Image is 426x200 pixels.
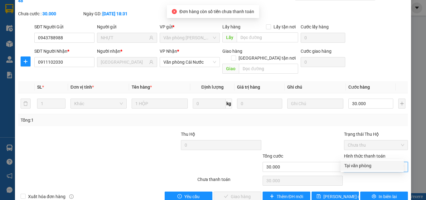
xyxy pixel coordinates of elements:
span: plus [21,59,30,64]
label: Cước giao hàng [301,49,332,54]
span: Tên hàng [132,85,152,90]
span: [PERSON_NAME] chuyển hoàn [323,193,383,200]
div: Tổng: 1 [21,117,165,124]
span: Xuất hóa đơn hàng [26,193,68,200]
span: Tổng cước [263,154,283,159]
span: Yêu cầu [184,193,200,200]
label: Cước lấy hàng [301,24,329,29]
span: [GEOGRAPHIC_DATA] tận nơi [236,55,298,61]
input: VD: Bàn, Ghế [132,99,188,109]
span: Khác [74,99,123,108]
div: Người gửi [97,23,157,30]
span: Giá trị hàng [237,85,260,90]
span: plus [270,194,274,199]
input: Tên người nhận [101,59,148,66]
button: delete [21,99,31,109]
div: SĐT Người Gửi [34,23,94,30]
button: plus [21,56,31,66]
span: exclamation-circle [177,194,182,199]
div: Tại văn phòng [344,162,400,169]
span: user [149,60,153,64]
input: Tên người gửi [101,34,148,41]
input: Ghi Chú [287,99,343,109]
div: Chưa cước : [18,10,82,17]
button: plus [398,99,405,109]
span: Văn phòng Cái Nước [163,57,216,67]
span: user [149,36,153,40]
span: Lấy [222,32,237,42]
div: SĐT Người Nhận [34,48,94,55]
th: Ghi chú [285,81,346,93]
span: SL [37,85,42,90]
span: Giao [222,64,239,74]
span: VP Nhận [160,49,177,54]
div: Chưa thanh toán [197,176,262,187]
input: Dọc đường [237,32,298,42]
span: save [317,194,321,199]
b: [DATE] 18:31 [102,11,128,16]
span: Cước hàng [348,85,370,90]
input: Cước lấy hàng [301,33,345,43]
span: Lấy hàng [222,24,240,29]
span: Giao hàng [222,49,242,54]
span: Thêm ĐH mới [277,193,303,200]
span: Định lượng [201,85,223,90]
input: Dọc đường [239,64,298,74]
span: Thu Hộ [181,132,195,137]
span: info-circle [69,194,74,199]
div: VP gửi [160,23,220,30]
span: printer [372,194,376,199]
span: Văn phòng Hồ Chí Minh [163,33,216,42]
span: Đơn vị tính [70,85,94,90]
span: Đơn hàng còn số tiền chưa thanh toán [179,9,254,14]
span: Lấy tận nơi [271,23,298,30]
div: Người nhận [97,48,157,55]
div: Ngày GD: [83,10,147,17]
input: 0 [237,99,282,109]
span: close-circle [172,9,177,14]
input: Cước giao hàng [301,57,345,67]
span: kg [226,99,232,109]
span: Chưa thu [348,140,404,150]
div: Trạng thái Thu Hộ [344,131,408,138]
label: Hình thức thanh toán [344,154,385,159]
b: 30.000 [42,11,56,16]
span: In biên lai [379,193,397,200]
